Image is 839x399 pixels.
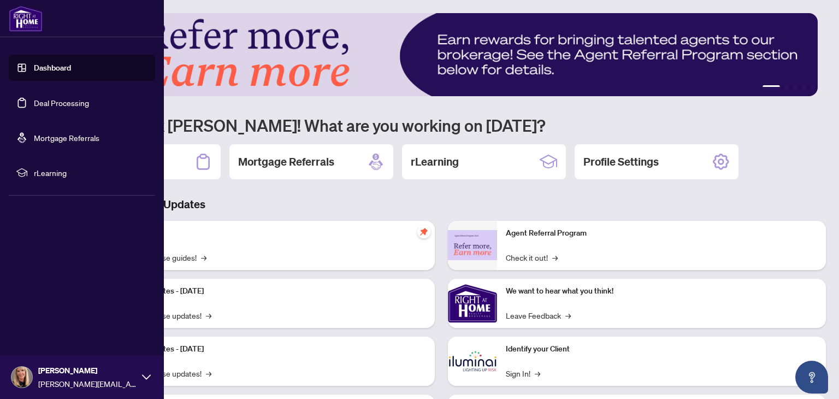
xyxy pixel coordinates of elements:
[34,133,99,143] a: Mortgage Referrals
[115,227,426,239] p: Self-Help
[11,367,32,388] img: Profile Icon
[448,337,497,386] img: Identify your Client
[535,367,540,379] span: →
[57,13,818,96] img: Slide 0
[38,378,137,390] span: [PERSON_NAME][EMAIL_ADDRESS][DOMAIN_NAME]
[506,227,817,239] p: Agent Referral Program
[802,85,806,90] button: 4
[57,115,826,136] h1: Welcome back [PERSON_NAME]! What are you working on [DATE]?
[34,63,71,73] a: Dashboard
[506,309,571,321] a: Leave Feedback→
[583,154,659,169] h2: Profile Settings
[506,367,540,379] a: Sign In!→
[38,365,137,377] span: [PERSON_NAME]
[411,154,459,169] h2: rLearning
[206,309,211,321] span: →
[9,5,43,32] img: logo
[417,225,430,238] span: pushpin
[784,85,789,90] button: 2
[57,197,826,212] h3: Brokerage & Industry Updates
[793,85,797,90] button: 3
[795,361,828,394] button: Open asap
[506,285,817,297] p: We want to hear what you think!
[552,251,558,263] span: →
[811,85,815,90] button: 5
[115,343,426,355] p: Platform Updates - [DATE]
[238,154,334,169] h2: Mortgage Referrals
[206,367,211,379] span: →
[34,98,89,108] a: Deal Processing
[448,230,497,260] img: Agent Referral Program
[201,251,206,263] span: →
[763,85,780,90] button: 1
[448,279,497,328] img: We want to hear what you think!
[506,343,817,355] p: Identify your Client
[506,251,558,263] a: Check it out!→
[115,285,426,297] p: Platform Updates - [DATE]
[565,309,571,321] span: →
[34,167,147,179] span: rLearning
